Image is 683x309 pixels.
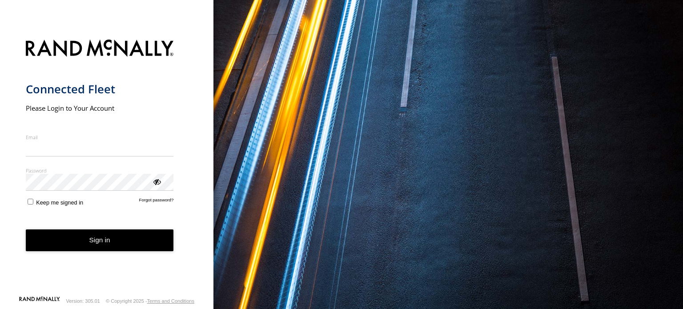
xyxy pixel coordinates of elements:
h1: Connected Fleet [26,82,174,96]
label: Password [26,167,174,174]
input: Keep me signed in [28,199,33,205]
div: Version: 305.01 [66,298,100,304]
img: Rand McNally [26,38,174,60]
div: © Copyright 2025 - [106,298,194,304]
a: Forgot password? [139,197,174,206]
h2: Please Login to Your Account [26,104,174,112]
a: Visit our Website [19,297,60,305]
div: ViewPassword [152,177,161,186]
label: Email [26,134,174,140]
form: main [26,34,188,296]
a: Terms and Conditions [147,298,194,304]
span: Keep me signed in [36,199,83,206]
button: Sign in [26,229,174,251]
